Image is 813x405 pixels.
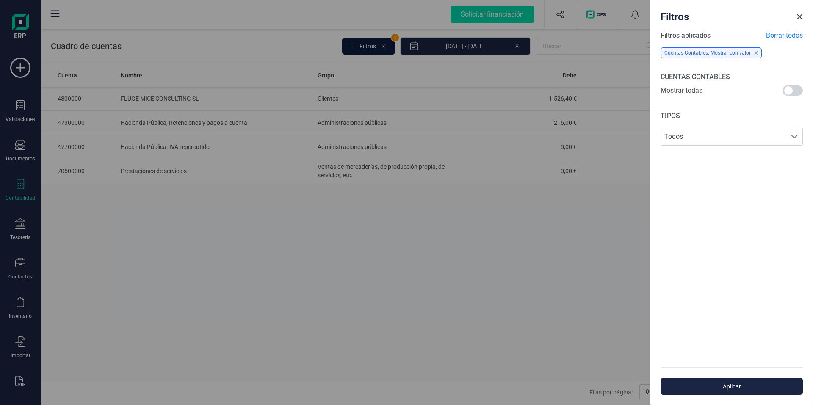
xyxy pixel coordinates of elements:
button: Close [793,10,806,24]
button: Aplicar [661,378,803,395]
span: Borrar todos [766,30,803,41]
span: TIPOS [661,112,680,120]
span: Cuentas Contables: Mostrar con valor [664,50,751,56]
span: Filtros aplicados [661,30,711,41]
div: Filtros [657,7,793,24]
span: Mostrar todas [661,85,702,97]
span: Todos [661,128,786,145]
span: Aplicar [670,382,793,391]
span: CUENTAS CONTABLES [661,73,730,81]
